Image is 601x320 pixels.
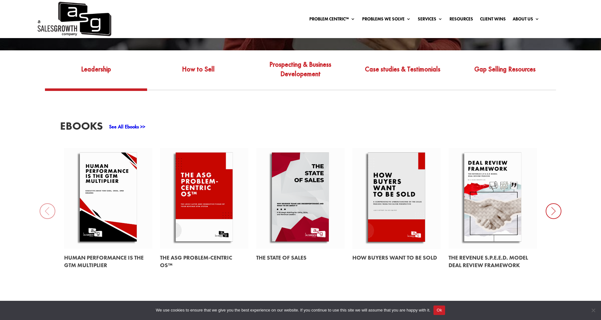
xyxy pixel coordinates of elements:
[480,17,506,24] a: Client Wins
[449,17,473,24] a: Resources
[454,59,556,88] a: Gap Selling Resources
[309,17,355,24] a: Problem Centric™
[352,59,454,88] a: Case studies & Testimonials
[60,121,103,135] h3: EBooks
[513,17,539,24] a: About Us
[590,307,596,313] span: No
[249,59,351,88] a: Prospecting & Business Developement
[433,306,445,315] button: Ok
[156,307,430,313] span: We use cookies to ensure that we give you the best experience on our website. If you continue to ...
[418,17,443,24] a: Services
[147,59,249,88] a: How to Sell
[362,17,411,24] a: Problems We Solve
[109,123,145,130] a: See All Ebooks >>
[45,59,147,88] a: Leadership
